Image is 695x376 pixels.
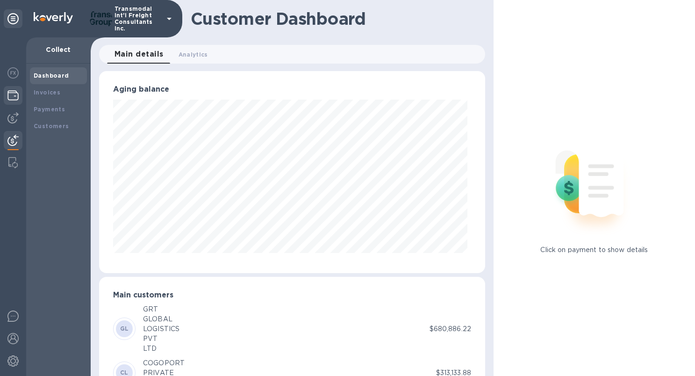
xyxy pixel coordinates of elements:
img: Wallets [7,90,19,101]
b: Dashboard [34,72,69,79]
b: Customers [34,123,69,130]
div: GRT [143,304,179,314]
b: Payments [34,106,65,113]
span: Analytics [179,50,208,59]
p: Transmodal Int'l Freight Consultants Inc. [115,6,161,32]
div: Unpin categories [4,9,22,28]
h3: Aging balance [113,85,471,94]
div: LOGISTICS [143,324,179,334]
b: Invoices [34,89,60,96]
div: LTD [143,344,179,354]
span: Main details [115,48,164,61]
div: PVT [143,334,179,344]
b: CL [120,369,129,376]
div: GLOBAL [143,314,179,324]
h1: Customer Dashboard [191,9,479,29]
img: Logo [34,12,73,23]
h3: Main customers [113,291,471,300]
b: GL [120,325,129,332]
p: Click on payment to show details [540,245,648,255]
div: COGOPORT [143,358,185,368]
img: Foreign exchange [7,67,19,79]
p: Collect [34,45,83,54]
p: $680,886.22 [430,324,471,334]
